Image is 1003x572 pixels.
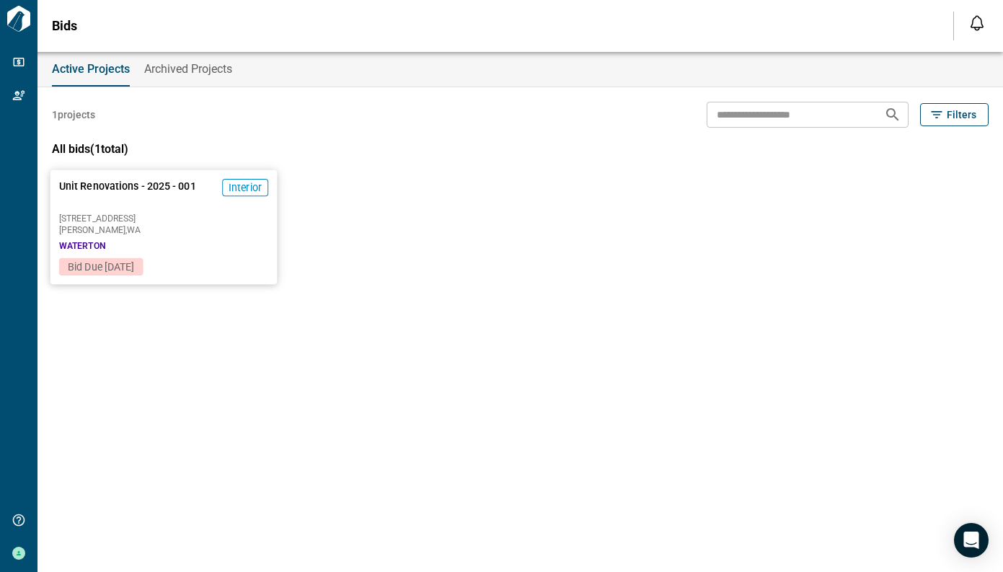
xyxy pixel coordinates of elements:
[59,240,105,252] span: WATERTON
[954,523,989,558] div: Open Intercom Messenger
[52,107,95,122] span: 1 projects
[59,179,196,208] span: Unit Renovations - 2025 - 001
[144,62,232,76] span: Archived Projects
[878,100,907,129] button: Search projects
[59,214,268,223] span: [STREET_ADDRESS]
[52,19,77,33] span: Bids
[68,261,134,273] span: Bid Due [DATE]
[920,103,989,126] button: Filters
[52,142,128,156] span: All bids ( 1 total)
[966,12,989,35] button: Open notification feed
[37,52,1003,87] div: base tabs
[947,107,976,122] span: Filters
[52,62,130,76] span: Active Projects
[59,226,268,234] span: [PERSON_NAME] , WA
[229,180,262,195] span: Interior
